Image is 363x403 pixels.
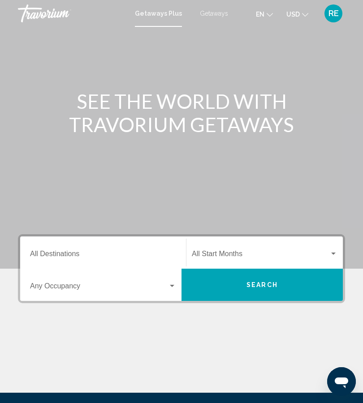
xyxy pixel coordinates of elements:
span: RE [328,9,339,18]
button: User Menu [322,4,345,23]
a: Getaways Plus [135,10,182,17]
button: Search [181,269,343,301]
a: Getaways [200,10,228,17]
button: Change language [256,8,273,21]
button: Change currency [286,8,308,21]
span: USD [286,11,300,18]
a: Travorium [18,4,126,22]
span: en [256,11,264,18]
span: Search [246,282,278,289]
h1: SEE THE WORLD WITH TRAVORIUM GETAWAYS [18,90,345,136]
iframe: Botón para iniciar la ventana de mensajería [327,367,356,396]
div: Search widget [20,236,343,301]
